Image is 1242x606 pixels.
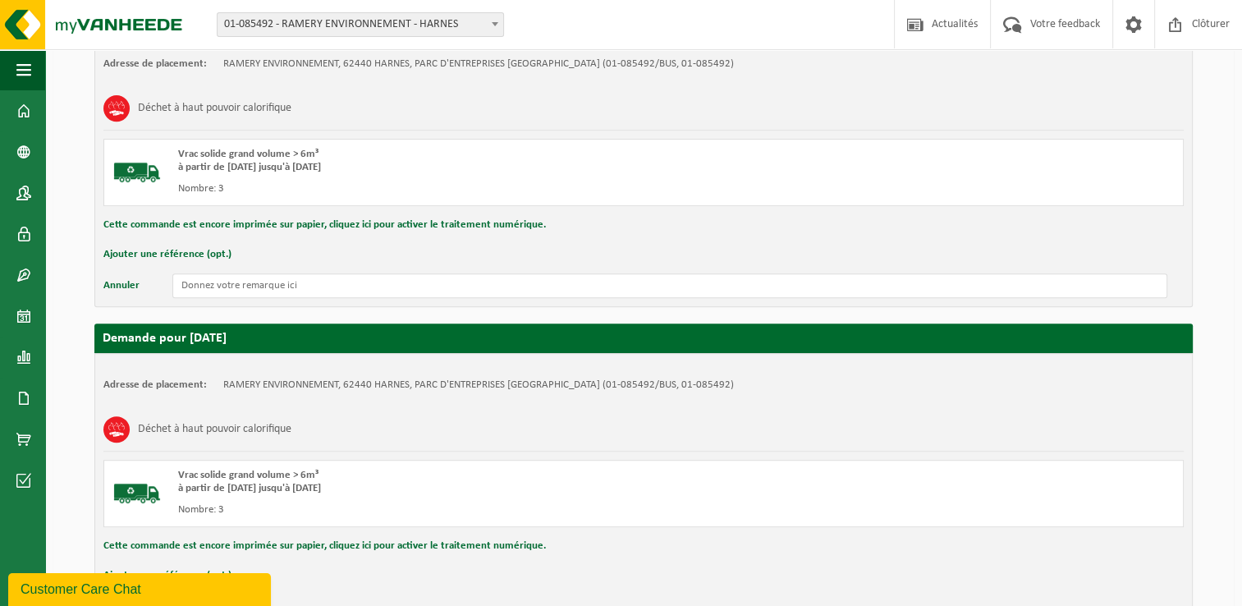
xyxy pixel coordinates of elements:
[178,503,709,516] div: Nombre: 3
[103,379,207,390] strong: Adresse de placement:
[112,469,162,518] img: BL-SO-LV.png
[103,535,546,557] button: Cette commande est encore imprimée sur papier, cliquez ici pour activer le traitement numérique.
[103,214,546,236] button: Cette commande est encore imprimée sur papier, cliquez ici pour activer le traitement numérique.
[8,570,274,606] iframe: chat widget
[138,416,291,443] h3: Déchet à haut pouvoir calorifique
[112,148,162,197] img: BL-SO-LV.png
[103,273,140,298] button: Annuler
[178,162,321,172] strong: à partir de [DATE] jusqu'à [DATE]
[103,244,231,265] button: Ajouter une référence (opt.)
[178,470,319,480] span: Vrac solide grand volume > 6m³
[178,182,709,195] div: Nombre: 3
[178,483,321,494] strong: à partir de [DATE] jusqu'à [DATE]
[223,379,734,392] td: RAMERY ENVIRONNEMENT, 62440 HARNES, PARC D'ENTREPRISES [GEOGRAPHIC_DATA] (01-085492/BUS, 01-085492)
[103,565,231,586] button: Ajouter une référence (opt.)
[178,149,319,159] span: Vrac solide grand volume > 6m³
[172,273,1167,298] input: Donnez votre remarque ici
[218,13,503,36] span: 01-085492 - RAMERY ENVIRONNEMENT - HARNES
[138,95,291,122] h3: Déchet à haut pouvoir calorifique
[103,332,227,345] strong: Demande pour [DATE]
[103,58,207,69] strong: Adresse de placement:
[223,57,734,71] td: RAMERY ENVIRONNEMENT, 62440 HARNES, PARC D'ENTREPRISES [GEOGRAPHIC_DATA] (01-085492/BUS, 01-085492)
[217,12,504,37] span: 01-085492 - RAMERY ENVIRONNEMENT - HARNES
